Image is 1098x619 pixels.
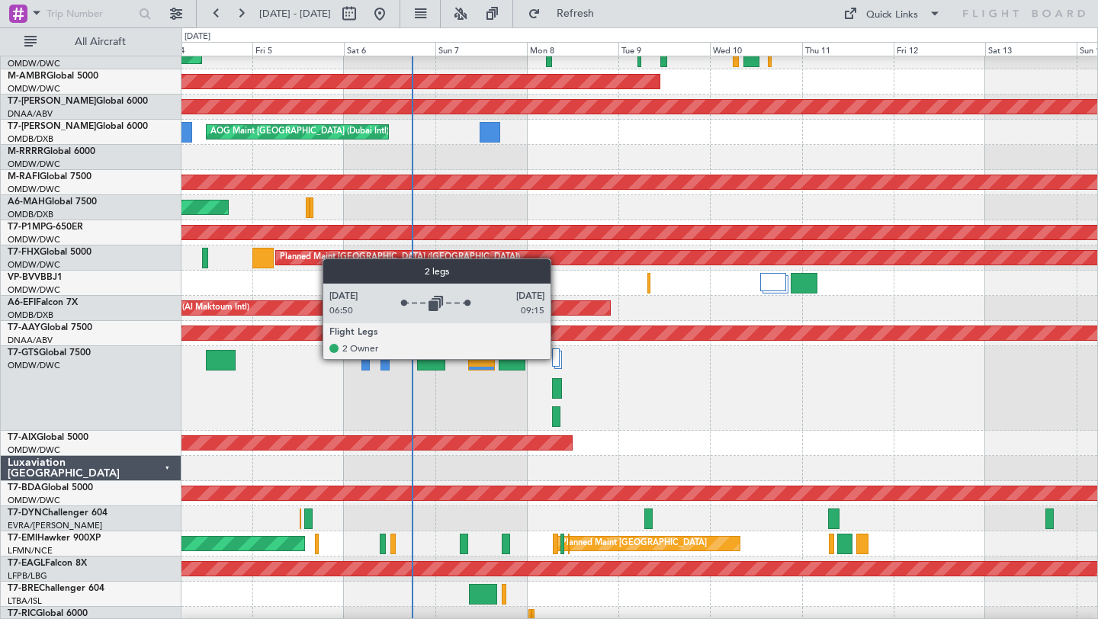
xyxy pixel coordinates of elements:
[8,172,91,181] a: M-RAFIGlobal 7500
[8,298,36,307] span: A6-EFI
[8,259,60,271] a: OMDW/DWC
[561,532,707,555] div: Planned Maint [GEOGRAPHIC_DATA]
[8,147,95,156] a: M-RRRRGlobal 6000
[8,72,47,81] span: M-AMBR
[435,42,527,56] div: Sun 7
[521,2,612,26] button: Refresh
[8,323,92,332] a: T7-AAYGlobal 7500
[252,42,344,56] div: Fri 5
[8,360,60,371] a: OMDW/DWC
[8,433,37,442] span: T7-AIX
[8,97,96,106] span: T7-[PERSON_NAME]
[8,508,108,518] a: T7-DYNChallenger 604
[8,609,36,618] span: T7-RIC
[8,58,60,69] a: OMDW/DWC
[8,559,45,568] span: T7-EAGL
[985,42,1077,56] div: Sat 13
[210,120,389,143] div: AOG Maint [GEOGRAPHIC_DATA] (Dubai Intl)
[8,559,87,568] a: T7-EAGLFalcon 8X
[280,246,520,269] div: Planned Maint [GEOGRAPHIC_DATA] ([GEOGRAPHIC_DATA])
[8,72,98,81] a: M-AMBRGlobal 5000
[710,42,801,56] div: Wed 10
[8,273,40,282] span: VP-BVV
[8,534,37,543] span: T7-EMI
[8,223,46,232] span: T7-P1MP
[8,483,41,492] span: T7-BDA
[894,42,985,56] div: Fri 12
[866,8,918,23] div: Quick Links
[8,584,39,593] span: T7-BRE
[8,122,148,131] a: T7-[PERSON_NAME]Global 6000
[17,30,165,54] button: All Aircraft
[8,508,42,518] span: T7-DYN
[161,42,252,56] div: Thu 4
[8,273,63,282] a: VP-BVVBBJ1
[8,97,148,106] a: T7-[PERSON_NAME]Global 6000
[8,209,53,220] a: OMDB/DXB
[8,609,88,618] a: T7-RICGlobal 6000
[8,495,60,506] a: OMDW/DWC
[8,534,101,543] a: T7-EMIHawker 900XP
[8,483,93,492] a: T7-BDAGlobal 5000
[259,7,331,21] span: [DATE] - [DATE]
[8,133,53,145] a: OMDB/DXB
[8,520,102,531] a: EVRA/[PERSON_NAME]
[8,197,97,207] a: A6-MAHGlobal 7500
[8,248,91,257] a: T7-FHXGlobal 5000
[8,223,83,232] a: T7-P1MPG-650ER
[8,122,96,131] span: T7-[PERSON_NAME]
[8,433,88,442] a: T7-AIXGlobal 5000
[8,348,39,358] span: T7-GTS
[8,335,53,346] a: DNAA/ABV
[802,42,894,56] div: Thu 11
[836,2,949,26] button: Quick Links
[8,298,78,307] a: A6-EFIFalcon 7X
[8,584,104,593] a: T7-BREChallenger 604
[527,42,618,56] div: Mon 8
[8,147,43,156] span: M-RRRR
[8,323,40,332] span: T7-AAY
[8,234,60,245] a: OMDW/DWC
[47,2,134,25] input: Trip Number
[8,248,40,257] span: T7-FHX
[8,83,60,95] a: OMDW/DWC
[618,42,710,56] div: Tue 9
[544,8,608,19] span: Refresh
[8,159,60,170] a: OMDW/DWC
[8,444,60,456] a: OMDW/DWC
[40,37,161,47] span: All Aircraft
[8,309,53,321] a: OMDB/DXB
[8,545,53,556] a: LFMN/NCE
[185,30,210,43] div: [DATE]
[8,570,47,582] a: LFPB/LBG
[8,108,53,120] a: DNAA/ABV
[8,184,60,195] a: OMDW/DWC
[8,595,42,607] a: LTBA/ISL
[344,42,435,56] div: Sat 6
[8,348,91,358] a: T7-GTSGlobal 7500
[8,172,40,181] span: M-RAFI
[8,197,45,207] span: A6-MAH
[8,284,60,296] a: OMDW/DWC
